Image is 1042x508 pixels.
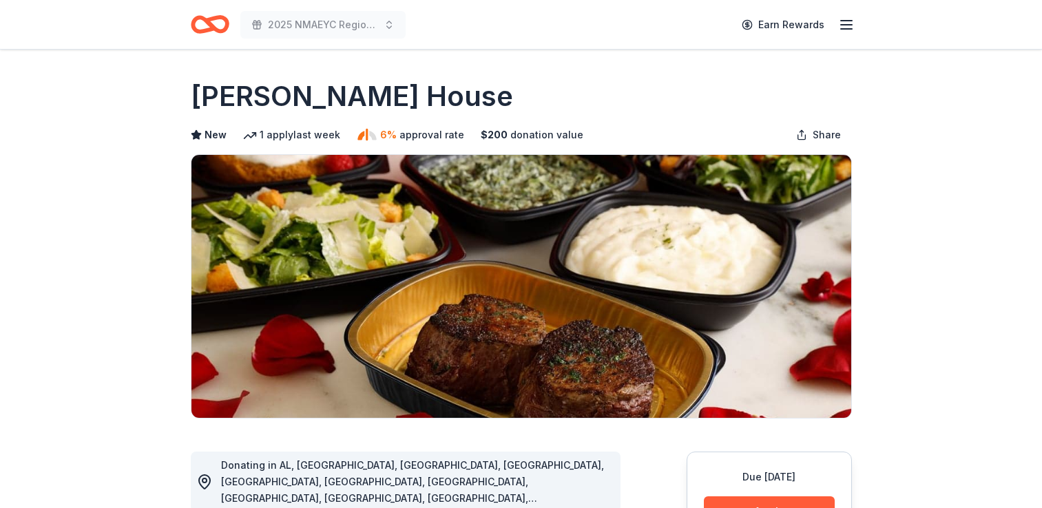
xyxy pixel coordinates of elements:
img: Image for Ruth's Chris Steak House [191,155,851,418]
button: 2025 NMAEYC Regional Conference [240,11,406,39]
span: $ 200 [481,127,508,143]
span: approval rate [399,127,464,143]
span: donation value [510,127,583,143]
a: Earn Rewards [733,12,833,37]
span: Share [813,127,841,143]
button: Share [785,121,852,149]
span: 2025 NMAEYC Regional Conference [268,17,378,33]
div: 1 apply last week [243,127,340,143]
span: New [205,127,227,143]
span: 6% [380,127,397,143]
div: Due [DATE] [704,469,835,485]
a: Home [191,8,229,41]
h1: [PERSON_NAME] House [191,77,513,116]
